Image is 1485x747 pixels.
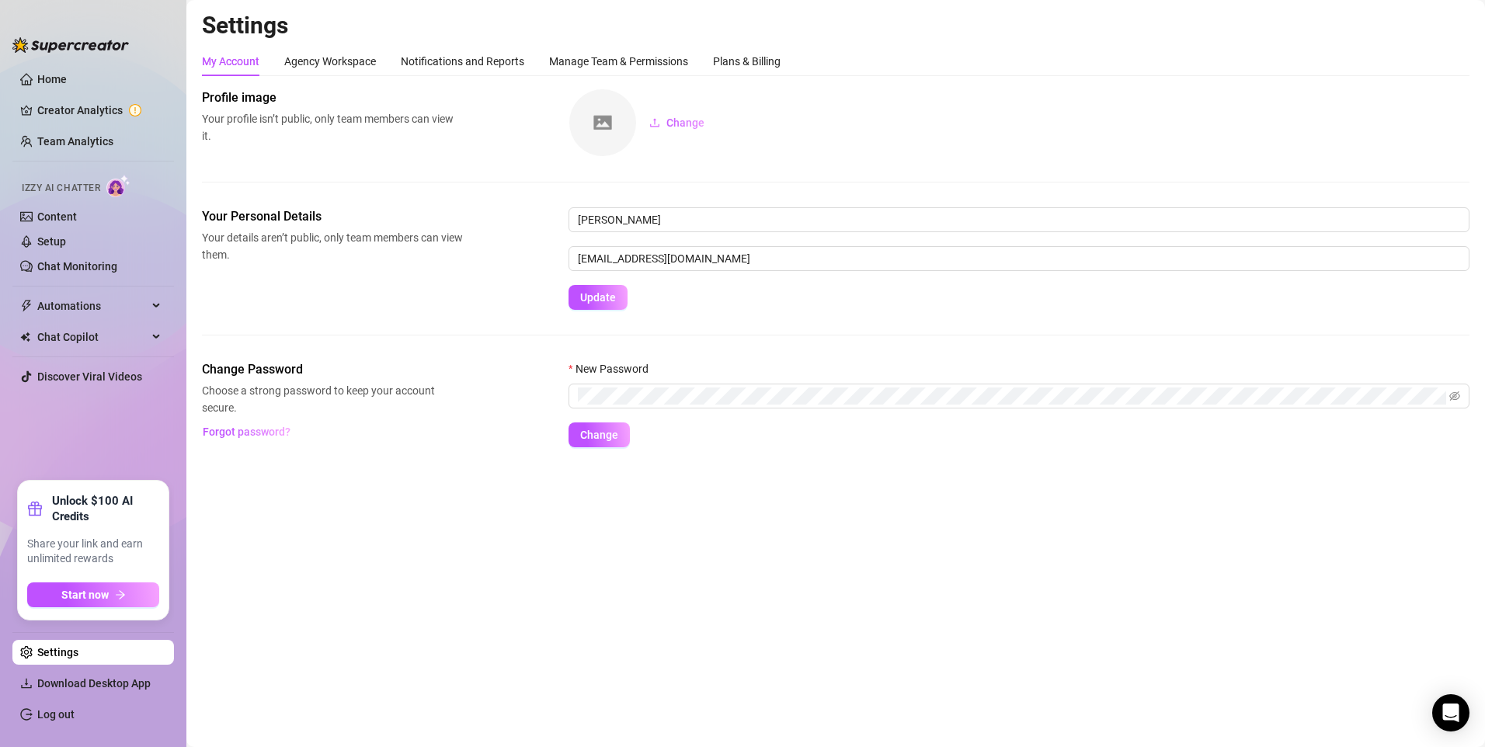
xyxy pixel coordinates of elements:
button: Change [637,110,717,135]
input: New Password [578,387,1446,405]
div: Notifications and Reports [401,53,524,70]
a: Content [37,210,77,223]
span: gift [27,501,43,516]
div: Open Intercom Messenger [1432,694,1469,731]
span: Choose a strong password to keep your account secure. [202,382,463,416]
div: Manage Team & Permissions [549,53,688,70]
img: logo-BBDzfeDw.svg [12,37,129,53]
span: Automations [37,294,148,318]
span: Forgot password? [203,426,290,438]
span: Change Password [202,360,463,379]
span: Change [666,116,704,129]
span: thunderbolt [20,300,33,312]
span: Profile image [202,89,463,107]
a: Home [37,73,67,85]
span: Download Desktop App [37,677,151,690]
button: Update [569,285,628,310]
a: Settings [37,646,78,658]
div: Agency Workspace [284,53,376,70]
span: Your Personal Details [202,207,463,226]
input: Enter name [569,207,1469,232]
a: Chat Monitoring [37,260,117,273]
span: eye-invisible [1449,391,1460,401]
span: Share your link and earn unlimited rewards [27,537,159,567]
img: Chat Copilot [20,332,30,342]
label: New Password [569,360,659,377]
button: Start nowarrow-right [27,582,159,607]
a: Log out [37,708,75,721]
span: Start now [61,589,109,601]
img: AI Chatter [106,175,130,197]
a: Creator Analytics exclamation-circle [37,98,162,123]
input: Enter new email [569,246,1469,271]
span: Your details aren’t public, only team members can view them. [202,229,463,263]
span: Update [580,291,616,304]
div: Plans & Billing [713,53,781,70]
span: Change [580,429,618,441]
a: Team Analytics [37,135,113,148]
span: Izzy AI Chatter [22,181,100,196]
h2: Settings [202,11,1469,40]
strong: Unlock $100 AI Credits [52,493,159,524]
span: download [20,677,33,690]
a: Discover Viral Videos [37,370,142,383]
div: My Account [202,53,259,70]
button: Forgot password? [202,419,290,444]
a: Setup [37,235,66,248]
span: arrow-right [115,589,126,600]
span: Chat Copilot [37,325,148,349]
span: Your profile isn’t public, only team members can view it. [202,110,463,144]
button: Change [569,422,630,447]
img: square-placeholder.png [569,89,636,156]
span: upload [649,117,660,128]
